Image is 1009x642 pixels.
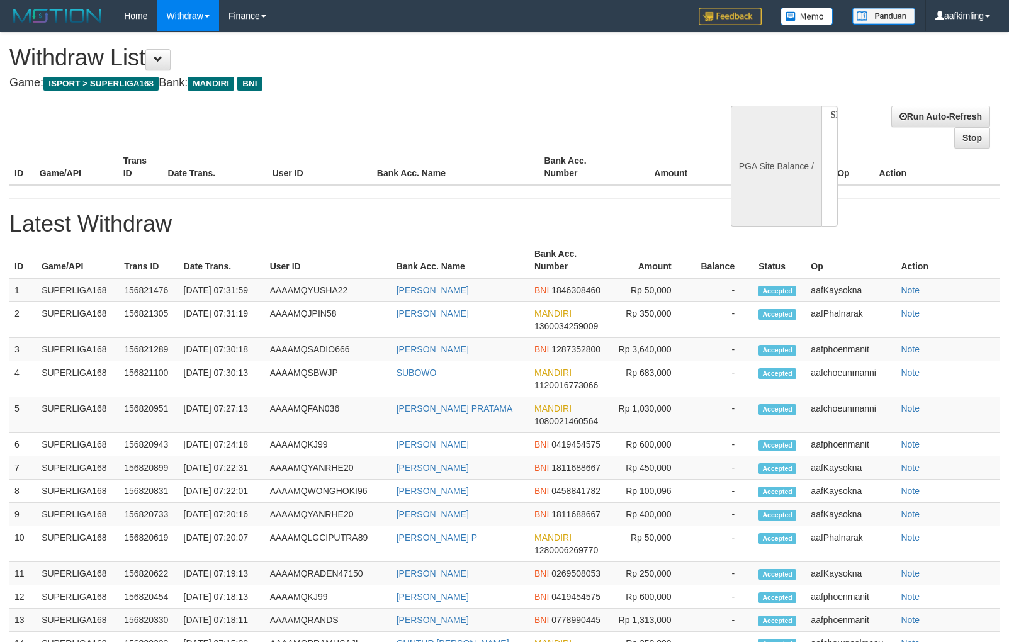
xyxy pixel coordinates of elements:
td: 156821289 [119,338,178,361]
td: 156820622 [119,562,178,585]
a: [PERSON_NAME] [397,463,469,473]
td: [DATE] 07:22:01 [179,480,265,503]
th: Op [832,149,874,185]
th: Game/API [35,149,118,185]
td: aafKaysokna [806,480,896,503]
span: Accepted [758,309,796,320]
span: Accepted [758,569,796,580]
img: panduan.png [852,8,915,25]
td: Rp 600,000 [611,433,691,456]
td: 156820899 [119,456,178,480]
span: Accepted [758,487,796,497]
span: Accepted [758,440,796,451]
td: Rp 3,640,000 [611,338,691,361]
a: [PERSON_NAME] [397,439,469,449]
a: Note [901,463,920,473]
a: Note [901,344,920,354]
span: BNI [534,439,549,449]
td: Rp 450,000 [611,456,691,480]
td: 2 [9,302,37,338]
img: Button%20Memo.svg [781,8,833,25]
span: BNI [534,344,549,354]
th: Amount [611,242,691,278]
td: 156821476 [119,278,178,302]
span: Accepted [758,345,796,356]
td: [DATE] 07:27:13 [179,397,265,433]
span: BNI [534,486,549,496]
span: MANDIRI [534,368,572,378]
span: BNI [534,592,549,602]
td: Rp 100,096 [611,480,691,503]
span: 1360034259009 [534,321,598,331]
a: [PERSON_NAME] [397,592,469,602]
td: AAAAMQYANRHE20 [265,456,392,480]
td: aafphoenmanit [806,585,896,609]
span: MANDIRI [534,308,572,318]
span: 0269508053 [551,568,600,578]
a: Run Auto-Refresh [891,106,990,127]
a: Stop [954,127,990,149]
td: Rp 600,000 [611,585,691,609]
span: BNI [534,285,549,295]
td: Rp 400,000 [611,503,691,526]
span: 1811688667 [551,509,600,519]
td: aafKaysokna [806,562,896,585]
td: aafKaysokna [806,503,896,526]
td: [DATE] 07:30:18 [179,338,265,361]
td: AAAAMQSADIO666 [265,338,392,361]
th: Op [806,242,896,278]
td: aafphoenmanit [806,338,896,361]
td: - [691,397,754,433]
span: 0419454575 [551,439,600,449]
td: [DATE] 07:18:13 [179,585,265,609]
th: Action [896,242,1000,278]
td: AAAAMQKJ99 [265,433,392,456]
td: Rp 50,000 [611,278,691,302]
span: 1080021460564 [534,416,598,426]
a: Note [901,532,920,543]
span: Accepted [758,592,796,603]
span: MANDIRI [534,403,572,414]
td: AAAAMQLGCIPUTRA89 [265,526,392,562]
a: [PERSON_NAME] [397,344,469,354]
a: SUBOWO [397,368,437,378]
th: Bank Acc. Number [539,149,623,185]
td: SUPERLIGA168 [37,609,119,632]
td: 156820619 [119,526,178,562]
td: SUPERLIGA168 [37,456,119,480]
td: [DATE] 07:31:19 [179,302,265,338]
td: AAAAMQKJ99 [265,585,392,609]
a: Note [901,285,920,295]
span: 0419454575 [551,592,600,602]
td: aafchoeunmanni [806,361,896,397]
span: Accepted [758,463,796,474]
a: Note [901,509,920,519]
td: [DATE] 07:30:13 [179,361,265,397]
h1: Withdraw List [9,45,660,70]
div: PGA Site Balance / [731,106,821,227]
td: 9 [9,503,37,526]
th: User ID [265,242,392,278]
span: BNI [534,463,549,473]
span: Accepted [758,616,796,626]
td: SUPERLIGA168 [37,526,119,562]
span: 1120016773066 [534,380,598,390]
td: AAAAMQRADEN47150 [265,562,392,585]
a: Note [901,439,920,449]
a: Note [901,368,920,378]
td: Rp 1,313,000 [611,609,691,632]
td: aafphoenmanit [806,433,896,456]
td: AAAAMQYUSHA22 [265,278,392,302]
td: AAAAMQRANDS [265,609,392,632]
td: SUPERLIGA168 [37,480,119,503]
td: [DATE] 07:20:07 [179,526,265,562]
td: SUPERLIGA168 [37,361,119,397]
td: Rp 683,000 [611,361,691,397]
td: [DATE] 07:18:11 [179,609,265,632]
a: [PERSON_NAME] [397,308,469,318]
th: Trans ID [118,149,163,185]
td: 11 [9,562,37,585]
a: Note [901,568,920,578]
span: BNI [237,77,262,91]
td: 12 [9,585,37,609]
